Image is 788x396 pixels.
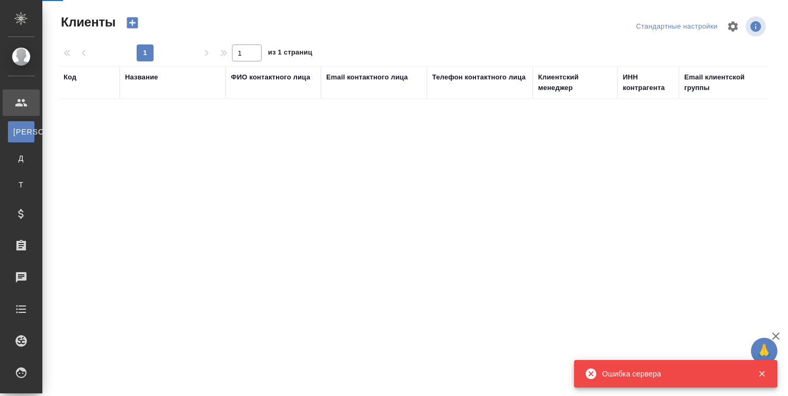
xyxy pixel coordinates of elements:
span: 🙏 [755,340,773,362]
span: [PERSON_NAME] [13,127,29,137]
span: Посмотреть информацию [746,16,768,37]
div: Телефон контактного лица [432,72,526,83]
div: Email контактного лица [326,72,408,83]
button: 🙏 [751,338,777,364]
div: Email клиентской группы [684,72,769,93]
a: Т [8,174,34,195]
span: Клиенты [58,14,115,31]
div: Название [125,72,158,83]
span: Т [13,179,29,190]
button: Создать [120,14,145,32]
div: Клиентский менеджер [538,72,612,93]
span: Д [13,153,29,164]
div: ИНН контрагента [623,72,674,93]
a: Д [8,148,34,169]
div: ФИО контактного лица [231,72,310,83]
span: из 1 страниц [268,46,312,61]
a: [PERSON_NAME] [8,121,34,142]
div: Код [64,72,76,83]
button: Закрыть [751,369,773,379]
div: Ошибка сервера [602,368,742,379]
div: split button [633,19,720,35]
span: Настроить таблицу [720,14,746,39]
